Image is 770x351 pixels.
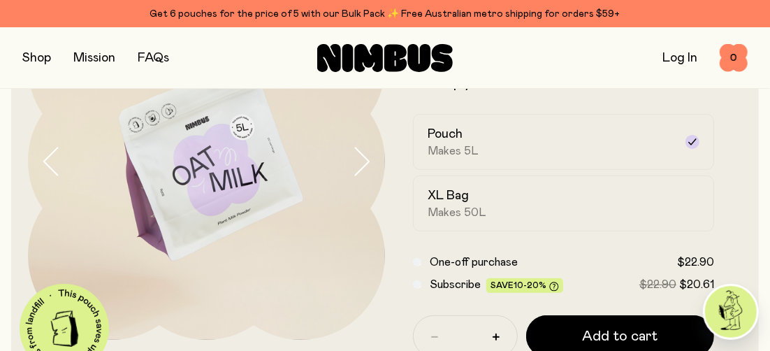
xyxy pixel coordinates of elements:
span: Add to cart [583,327,658,346]
button: 0 [720,44,748,72]
span: Makes 5L [428,144,479,158]
a: Mission [73,52,115,64]
span: Makes 50L [428,206,486,220]
span: 10-20% [514,281,546,289]
span: $22.90 [677,257,714,268]
span: $22.90 [639,279,676,290]
div: Get 6 pouches for the price of 5 with our Bulk Pack ✨ Free Australian metro shipping for orders $59+ [22,6,748,22]
a: FAQs [138,52,169,64]
span: Save [491,281,559,292]
a: Log In [662,52,697,64]
h2: Pouch [428,126,463,143]
img: agent [705,286,757,338]
span: One-off purchase [430,257,518,268]
h2: XL Bag [428,187,469,204]
span: $20.61 [679,279,714,290]
span: Subscribe [430,279,481,290]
